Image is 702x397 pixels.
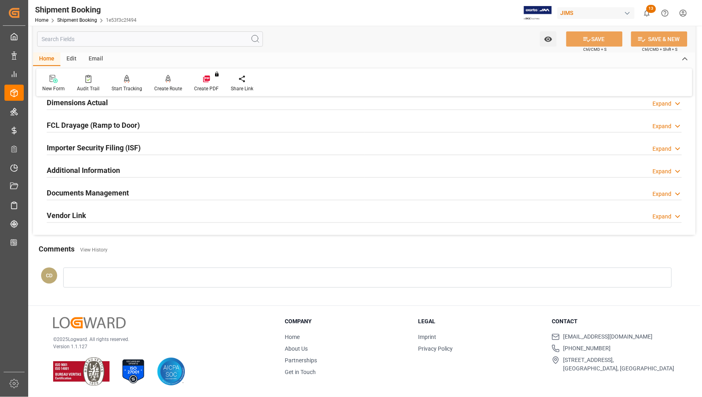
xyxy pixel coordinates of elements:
[638,4,656,22] button: show 13 new notifications
[642,46,678,52] span: Ctrl/CMD + Shift + S
[39,243,75,254] h2: Comments
[418,345,453,352] a: Privacy Policy
[557,7,635,19] div: JIMS
[563,333,652,341] span: [EMAIL_ADDRESS][DOMAIN_NAME]
[285,345,308,352] a: About Us
[119,358,147,386] img: ISO 27001 Certification
[47,165,120,176] h2: Additional Information
[285,369,316,375] a: Get in Touch
[563,356,674,373] span: [STREET_ADDRESS], [GEOGRAPHIC_DATA], [GEOGRAPHIC_DATA]
[285,317,408,326] h3: Company
[35,17,48,23] a: Home
[653,190,672,198] div: Expand
[53,358,110,386] img: ISO 9001 & ISO 14001 Certification
[584,46,607,52] span: Ctrl/CMD + S
[112,85,142,92] div: Start Tracking
[540,31,557,47] button: open menu
[57,17,97,23] a: Shipment Booking
[53,343,265,350] p: Version 1.1.127
[646,5,656,13] span: 13
[656,4,674,22] button: Help Center
[35,4,137,16] div: Shipment Booking
[231,85,253,92] div: Share Link
[653,167,672,176] div: Expand
[77,85,99,92] div: Audit Trail
[563,345,611,353] span: [PHONE_NUMBER]
[285,357,317,364] a: Partnerships
[37,31,263,47] input: Search Fields
[653,212,672,221] div: Expand
[80,247,108,253] a: View History
[47,120,140,131] h2: FCL Drayage (Ramp to Door)
[47,210,86,221] h2: Vendor Link
[33,52,60,66] div: Home
[42,85,65,92] div: New Form
[653,100,672,108] div: Expand
[46,272,52,279] span: CD
[653,122,672,131] div: Expand
[285,334,300,340] a: Home
[154,85,182,92] div: Create Route
[566,31,623,47] button: SAVE
[418,334,437,340] a: Imprint
[83,52,109,66] div: Email
[53,336,265,343] p: © 2025 Logward. All rights reserved.
[418,317,542,326] h3: Legal
[53,317,126,329] img: Logward Logo
[47,142,141,153] h2: Importer Security Filing (ISF)
[524,6,552,20] img: Exertis%20JAM%20-%20Email%20Logo.jpg_1722504956.jpg
[47,97,108,108] h2: Dimensions Actual
[47,187,129,198] h2: Documents Management
[552,317,675,326] h3: Contact
[157,358,185,386] img: AICPA SOC
[557,5,638,21] button: JIMS
[653,145,672,153] div: Expand
[60,52,83,66] div: Edit
[631,31,688,47] button: SAVE & NEW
